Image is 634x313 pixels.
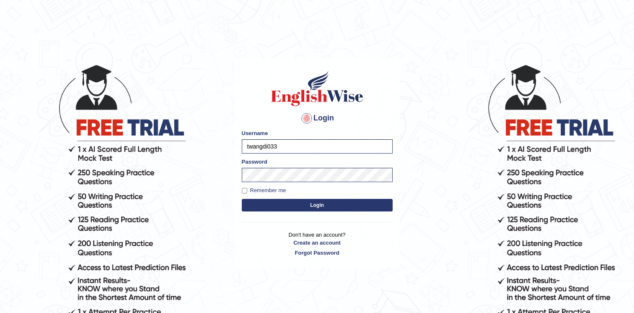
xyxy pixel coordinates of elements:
[242,158,267,166] label: Password
[242,239,393,247] a: Create an account
[242,186,286,195] label: Remember me
[242,199,393,211] button: Login
[242,231,393,257] p: Don't have an account?
[242,129,268,137] label: Username
[242,188,247,193] input: Remember me
[269,70,365,107] img: Logo of English Wise sign in for intelligent practice with AI
[242,249,393,257] a: Forgot Password
[242,112,393,125] h4: Login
